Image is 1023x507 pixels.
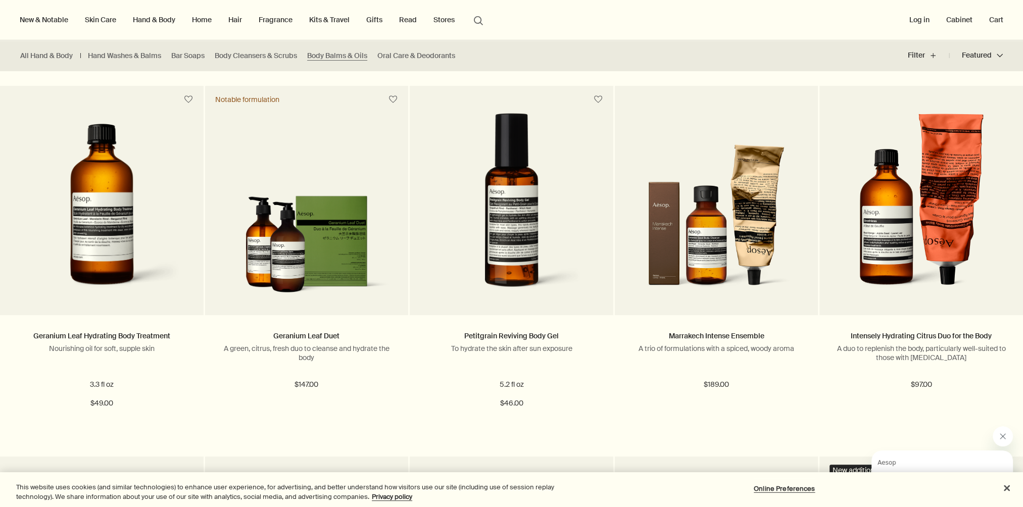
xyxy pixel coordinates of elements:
a: Skin Care [83,13,118,26]
p: A trio of formulations with a spiced, woody aroma [630,344,803,353]
div: New addition [830,465,876,476]
a: Petitgrain Reviving Body Gel with pump [410,113,613,315]
a: Hand & Body [131,13,177,26]
img: Geranium Leaf Duet in outer carton [220,195,394,300]
span: $49.00 [90,397,113,410]
button: Save to cabinet [179,90,198,109]
p: Nourishing oil for soft, supple skin [15,344,188,353]
button: New & Notable [18,13,70,26]
span: $97.00 [911,379,932,391]
div: This website uses cookies (and similar technologies) to enhance user experience, for advertising,... [16,482,563,502]
a: Intensely Hydrating Citrus Duo for the Body [851,331,992,340]
a: Gifts [364,13,384,26]
a: Geranium Leaf Duet [273,331,339,340]
a: Cabinet [944,13,975,26]
button: Close [996,477,1018,499]
p: A green, citrus, fresh duo to cleanse and hydrate the body [220,344,394,362]
button: Open search [469,10,488,29]
span: $147.00 [295,379,318,391]
a: Oral Care & Deodorants [377,51,455,61]
button: Log in [907,13,932,26]
button: Save to cabinet [384,90,402,109]
a: Body Balms & Oils [307,51,367,61]
a: Fragrance [257,13,295,26]
p: A duo to replenish the body, particularly well-suited to those with [MEDICAL_DATA] [835,344,1008,362]
span: Our consultants are available now to offer personalised product advice. [6,21,127,49]
a: Home [190,13,214,26]
button: Featured [949,43,1003,68]
button: Stores [431,13,457,26]
a: Read [397,13,419,26]
a: Body Cleansers & Scrubs [215,51,297,61]
a: Rind Concentrate Body Balm in orange tube, alongside Breathless in an amber bottle [819,113,1023,315]
a: All Hand & Body [20,51,73,61]
span: $189.00 [704,379,729,391]
button: Filter [908,43,949,68]
a: Hair [226,13,244,26]
a: Kits & Travel [307,13,352,26]
a: More information about your privacy, opens in a new tab [372,492,412,501]
a: Geranium Leaf Duet in outer carton [205,113,409,315]
img: Rind Concentrate Body Balm in orange tube, alongside Breathless in an amber bottle [839,113,1004,300]
div: Aesop says "Our consultants are available now to offer personalised product advice.". Open messag... [847,426,1013,497]
a: Geranium Leaf Hydrating Body Treatment [33,331,170,340]
iframe: Message from Aesop [871,450,1013,497]
a: Marrakech Intense Ensemble [669,331,764,340]
a: Petitgrain Reviving Body Gel [464,331,559,340]
img: Petitgrain Reviving Body Gel with pump [430,113,593,300]
a: Hand Washes & Balms [88,51,161,61]
button: Save to cabinet [589,90,607,109]
button: Cart [987,13,1005,26]
a: Bar Soaps [171,51,205,61]
iframe: Close message from Aesop [993,426,1013,446]
span: $46.00 [500,397,523,410]
div: Notable formulation [215,95,279,104]
p: To hydrate the skin after sun exposure [425,344,598,353]
button: Online Preferences, Opens the preference center dialog [753,479,816,499]
img: Geranium Leaf Hydrating Body Treatment in amber glass bottle [15,124,188,300]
